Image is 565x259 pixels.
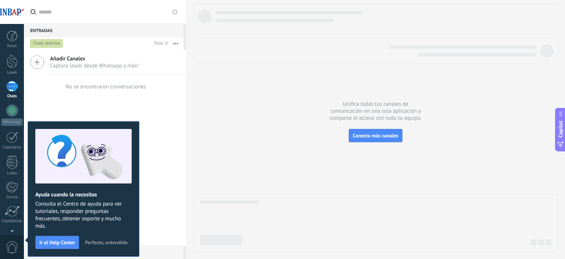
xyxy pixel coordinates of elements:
[1,171,23,176] div: Listas
[82,237,131,248] button: Perfecto, entendido
[1,70,23,75] div: Leads
[24,24,184,37] div: Entradas
[1,195,23,200] div: Correo
[1,145,23,150] div: Calendario
[85,240,128,245] span: Perfecto, entendido
[557,120,564,137] span: Copilot
[35,236,79,249] button: Ir al Help Center
[1,94,23,99] div: Chats
[151,40,168,47] div: Total: 0
[50,55,139,62] span: Añadir Canales
[1,219,23,224] div: Estadísticas
[1,44,23,49] div: Panel
[39,240,75,245] span: Ir al Help Center
[349,129,402,142] button: Conecta más canales
[1,119,22,126] div: WhatsApp
[35,200,132,230] span: Consulta el Centro de ayuda para ver tutoriales, responder preguntas frecuentes, obtener soporte ...
[35,191,132,198] h2: Ayuda cuando la necesitas
[353,132,398,139] span: Conecta más canales
[30,39,63,48] div: Chats abiertos
[50,62,139,69] span: Captura leads desde Whatsapp y más!
[65,83,146,90] div: No se encontraron conversaciones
